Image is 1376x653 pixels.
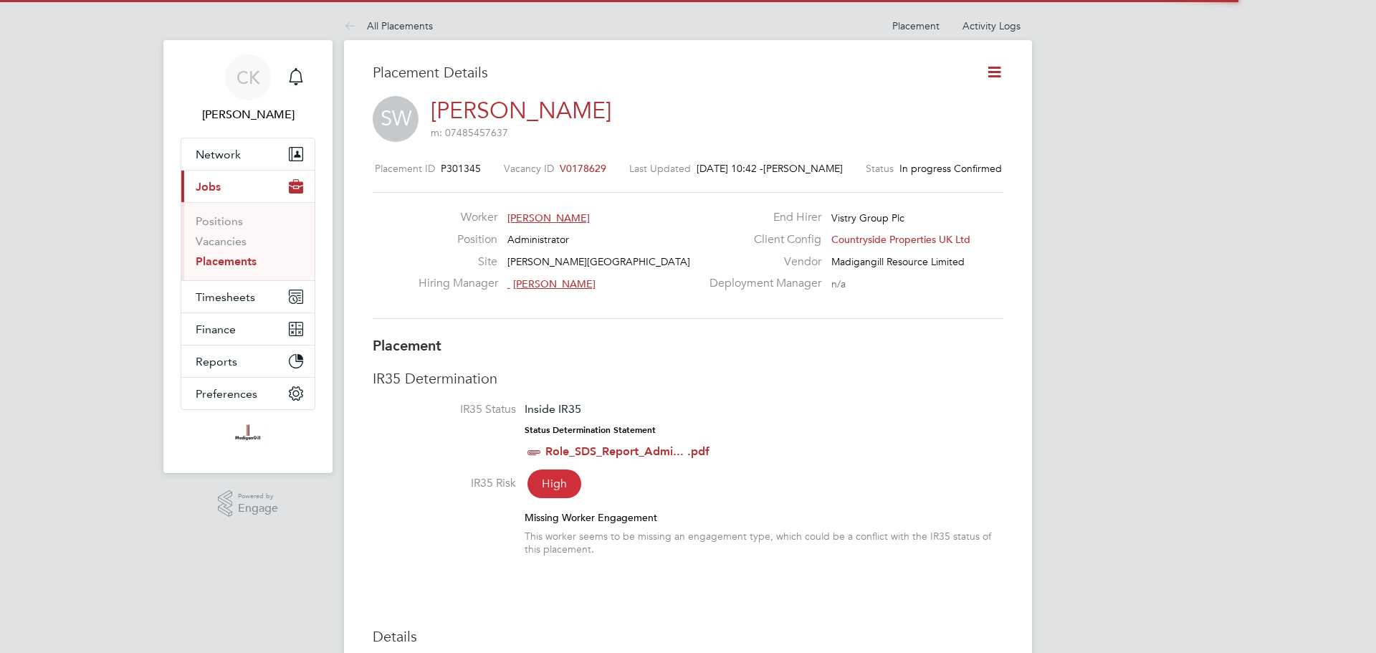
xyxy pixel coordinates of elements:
[373,63,964,82] h3: Placement Details
[196,234,247,248] a: Vacancies
[196,254,257,268] a: Placements
[431,97,611,125] a: [PERSON_NAME]
[525,425,656,435] strong: Status Determination Statement
[373,476,516,491] label: IR35 Risk
[525,511,1003,524] div: Missing Worker Engagement
[419,232,497,247] label: Position
[831,277,846,290] span: n/a
[196,387,257,401] span: Preferences
[181,106,315,123] span: Cian Kavanagh
[525,402,581,416] span: Inside IR35
[507,211,590,224] span: [PERSON_NAME]
[892,19,940,32] a: Placement
[504,162,554,175] label: Vacancy ID
[431,126,508,139] span: m: 07485457637
[701,276,821,291] label: Deployment Manager
[181,378,315,409] button: Preferences
[701,232,821,247] label: Client Config
[629,162,691,175] label: Last Updated
[196,148,241,161] span: Network
[419,254,497,270] label: Site
[181,313,315,345] button: Finance
[373,369,1003,388] h3: IR35 Determination
[181,171,315,202] button: Jobs
[513,277,596,290] span: [PERSON_NAME]
[831,233,970,246] span: Countryside Properties UK Ltd
[218,490,279,518] a: Powered byEngage
[231,424,264,447] img: madigangill-logo-retina.png
[763,162,843,175] span: [PERSON_NAME]
[236,68,260,87] span: CK
[344,19,433,32] a: All Placements
[238,502,278,515] span: Engage
[507,233,569,246] span: Administrator
[196,214,243,228] a: Positions
[527,470,581,498] span: High
[181,138,315,170] button: Network
[954,162,1002,175] span: Confirmed
[545,444,709,458] a: Role_SDS_Report_Admi... .pdf
[373,96,419,142] span: SW
[373,627,1003,646] h3: Details
[899,162,951,175] span: In progress
[196,323,236,336] span: Finance
[419,210,497,225] label: Worker
[560,162,606,175] span: V0178629
[373,337,441,354] b: Placement
[866,162,894,175] label: Status
[238,490,278,502] span: Powered by
[181,345,315,377] button: Reports
[419,276,497,291] label: Hiring Manager
[831,211,904,224] span: Vistry Group Plc
[373,402,516,417] label: IR35 Status
[181,281,315,313] button: Timesheets
[196,355,237,368] span: Reports
[375,162,435,175] label: Placement ID
[962,19,1021,32] a: Activity Logs
[181,54,315,123] a: CK[PERSON_NAME]
[163,40,333,473] nav: Main navigation
[507,255,690,268] span: [PERSON_NAME][GEOGRAPHIC_DATA]
[831,255,965,268] span: Madigangill Resource Limited
[697,162,763,175] span: [DATE] 10:42 -
[196,180,221,194] span: Jobs
[181,424,315,447] a: Go to home page
[701,210,821,225] label: End Hirer
[441,162,481,175] span: P301345
[196,290,255,304] span: Timesheets
[181,202,315,280] div: Jobs
[701,254,821,270] label: Vendor
[525,530,1003,556] div: This worker seems to be missing an engagement type, which could be a conflict with the IR35 statu...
